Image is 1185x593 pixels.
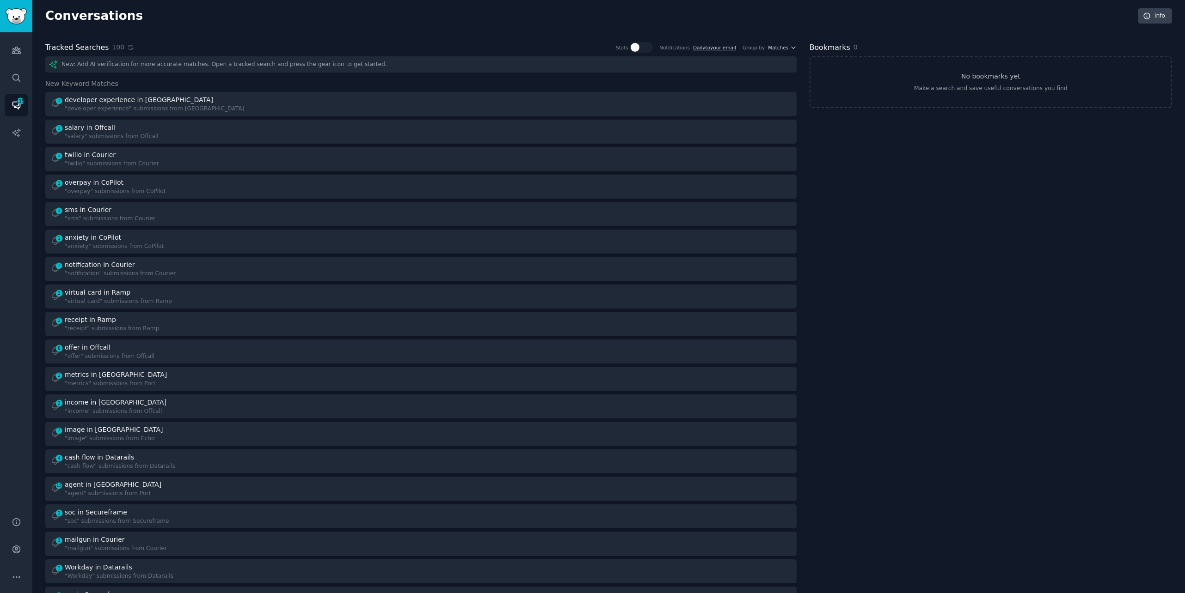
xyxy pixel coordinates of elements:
div: salary in Offcall [65,123,115,133]
span: 115 [16,98,25,104]
div: Make a search and save useful conversations you find [914,85,1068,93]
div: New: Add AI verification for more accurate matches. Open a tracked search and press the gear icon... [45,56,797,73]
div: sms in Courier [65,205,111,215]
span: New Keyword Matches [45,79,118,89]
div: "image" submissions from Echo [65,435,165,443]
a: 1sms in Courier"sms" submissions from Courier [45,202,797,226]
a: 2income in [GEOGRAPHIC_DATA]"income" submissions from Offcall [45,394,797,419]
div: "cash flow" submissions from Datarails [65,462,175,471]
a: 1salary in Offcall"salary" submissions from Offcall [45,120,797,144]
span: 2 [55,372,63,379]
a: 1anxiety in CoPilot"anxiety" submissions from CoPilot [45,230,797,254]
div: twilio in Courier [65,150,116,160]
div: "salary" submissions from Offcall [65,133,159,141]
span: 1 [55,125,63,132]
a: 2virtual card in Ramp"virtual card" submissions from Ramp [45,284,797,309]
a: 115 [5,94,28,116]
div: Stats [616,44,628,51]
div: overpay in CoPilot [65,178,123,188]
div: mailgun in Courier [65,535,125,545]
span: 1 [55,565,63,571]
div: "sms" submissions from Courier [65,215,155,223]
button: Matches [768,44,796,51]
a: 2receipt in Ramp"receipt" submissions from Ramp [45,312,797,336]
div: "offer" submissions from Offcall [65,352,154,361]
h2: Conversations [45,9,143,24]
div: "agent" submissions from Port [65,490,163,498]
div: offer in Offcall [65,343,111,352]
div: virtual card in Ramp [65,288,130,297]
span: 2 [55,290,63,296]
div: "metrics" submissions from Port [65,380,169,388]
span: 4 [55,455,63,461]
div: "Workday" submissions from Datarails [65,572,173,581]
div: agent in [GEOGRAPHIC_DATA] [65,480,161,490]
span: 1 [55,180,63,187]
div: "notification" submissions from Courier [65,270,176,278]
a: 1developer experience in [GEOGRAPHIC_DATA]"developer experience" submissions from [GEOGRAPHIC_DATA] [45,92,797,116]
a: Dailytoyour email [693,45,736,50]
div: metrics in [GEOGRAPHIC_DATA] [65,370,167,380]
a: 15agent in [GEOGRAPHIC_DATA]"agent" submissions from Port [45,477,797,501]
div: "anxiety" submissions from CoPilot [65,242,164,251]
div: notification in Courier [65,260,135,270]
div: "income" submissions from Offcall [65,407,168,416]
span: 1 [55,207,63,214]
span: 1 [55,235,63,242]
div: Workday in Datarails [65,563,132,572]
span: 1 [55,97,63,104]
div: Group by [743,44,765,51]
a: 1soc in Secureframe"soc" submissions from Secureframe [45,504,797,529]
span: 8 [55,345,63,351]
a: 1twilio in Courier"twilio" submissions from Courier [45,147,797,171]
span: 1 [55,510,63,516]
img: GummySearch logo [6,8,27,24]
span: 7 [55,262,63,269]
span: 15 [55,482,63,489]
h2: Bookmarks [810,42,850,54]
h2: Tracked Searches [45,42,109,54]
span: Matches [768,44,788,51]
span: 1 [55,537,63,544]
div: "overpay" submissions from CoPilot [65,188,166,196]
a: 1mailgun in Courier"mailgun" submissions from Courier [45,532,797,556]
div: "twilio" submissions from Courier [65,160,159,168]
div: receipt in Ramp [65,315,116,325]
a: No bookmarks yetMake a search and save useful conversations you find [810,56,1172,108]
a: 7notification in Courier"notification" submissions from Courier [45,257,797,281]
a: 1Workday in Datarails"Workday" submissions from Datarails [45,559,797,584]
div: "developer experience" submissions from [GEOGRAPHIC_DATA] [65,105,244,113]
a: 8offer in Offcall"offer" submissions from Offcall [45,339,797,364]
span: 0 [853,43,858,51]
div: anxiety in CoPilot [65,233,121,242]
div: "virtual card" submissions from Ramp [65,297,172,306]
div: "soc" submissions from Secureframe [65,517,169,526]
span: 7 [55,427,63,434]
div: "receipt" submissions from Ramp [65,325,160,333]
a: Info [1138,8,1172,24]
div: image in [GEOGRAPHIC_DATA] [65,425,163,435]
span: 1 [55,152,63,159]
div: cash flow in Datarails [65,453,134,462]
div: developer experience in [GEOGRAPHIC_DATA] [65,95,213,105]
span: 2 [55,317,63,324]
a: 2metrics in [GEOGRAPHIC_DATA]"metrics" submissions from Port [45,367,797,391]
div: income in [GEOGRAPHIC_DATA] [65,398,166,407]
div: "mailgun" submissions from Courier [65,545,167,553]
span: 100 [112,42,124,52]
div: Notifications [659,44,690,51]
a: 4cash flow in Datarails"cash flow" submissions from Datarails [45,449,797,474]
a: 7image in [GEOGRAPHIC_DATA]"image" submissions from Echo [45,422,797,446]
a: 1overpay in CoPilot"overpay" submissions from CoPilot [45,175,797,199]
h3: No bookmarks yet [961,72,1020,81]
span: 2 [55,400,63,406]
div: soc in Secureframe [65,508,127,517]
